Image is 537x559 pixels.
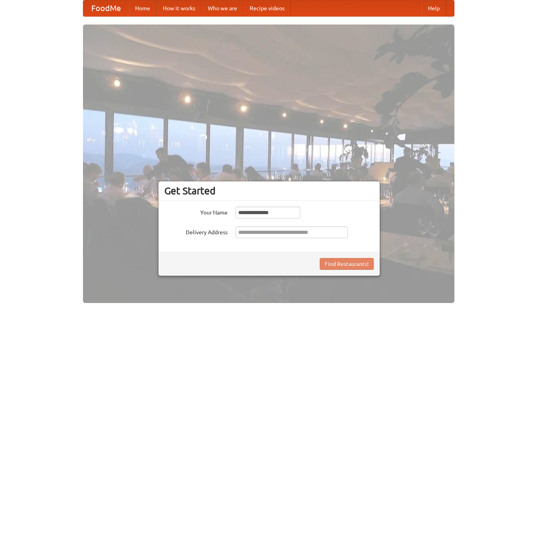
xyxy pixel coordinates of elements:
[129,0,156,16] a: Home
[243,0,291,16] a: Recipe videos
[164,185,374,197] h3: Get Started
[156,0,202,16] a: How it works
[164,207,228,216] label: Your Name
[320,258,374,270] button: Find Restaurants!
[164,226,228,236] label: Delivery Address
[422,0,446,16] a: Help
[83,0,129,16] a: FoodMe
[202,0,243,16] a: Who we are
